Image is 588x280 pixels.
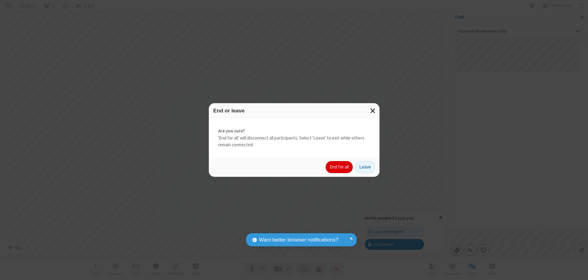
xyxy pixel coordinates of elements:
[355,161,375,173] button: Leave
[259,236,338,244] span: Want better browser notifications?
[326,161,353,173] button: End for all
[367,103,379,118] button: Close modal
[209,118,379,158] div: 'End for all' will disconnect all participants. Select 'Leave' to exit while others remain connec...
[213,108,375,114] h3: End or leave
[218,128,370,135] strong: Are you sure?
